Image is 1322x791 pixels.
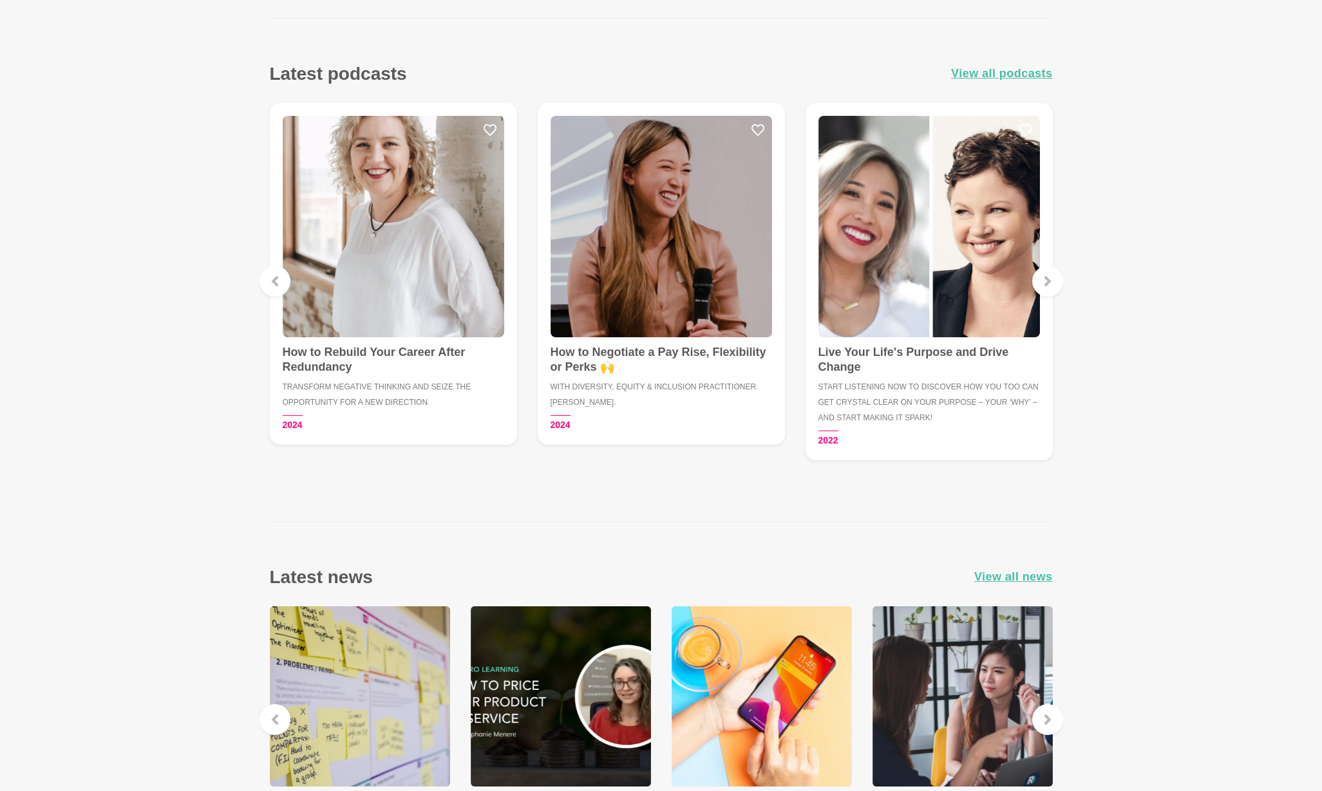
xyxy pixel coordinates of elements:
img: Live Your Life's Purpose and Drive Change [818,116,1040,337]
h5: Transform negative thinking and seize the opportunity for a new direction [283,379,504,410]
a: View all news [974,568,1053,586]
a: How to Negotiate a Pay Rise, Flexibility or Perks 🙌How to Negotiate a Pay Rise, Flexibility or Pe... [538,103,785,445]
a: View all podcasts [951,64,1052,83]
img: What TRULY motivates us to achieve our goals? [270,606,450,786]
img: How to Price Your Product or Service [471,606,651,786]
img: How to Negotiate a Pay Rise, Flexibility or Perks 🙌 [551,116,772,337]
img: I don’t know where to start… Help me find a mentor! [873,606,1053,786]
time: 2024 [283,415,303,432]
h4: How to Rebuild Your Career After Redundancy [283,345,504,374]
h4: Live Your Life's Purpose and Drive Change [818,345,1040,374]
a: How to Rebuild Your Career After RedundancyHow to Rebuild Your Career After RedundancyTransform n... [270,103,517,445]
h3: Latest podcasts [270,62,407,85]
h3: Latest news [270,566,373,588]
a: Live Your Life's Purpose and Drive ChangeLive Your Life's Purpose and Drive ChangeStart listening... [806,103,1053,460]
img: How to Rebuild Your Career After Redundancy [283,116,504,337]
h5: Start listening now to discover how you too can get crystal clear on your purpose – your ‘why’ – ... [818,379,1040,425]
time: 2022 [818,431,838,447]
img: Member Profile Template [672,606,852,786]
time: 2024 [551,415,571,432]
h5: With Diversity, Equity & Inclusion Practitioner [PERSON_NAME]. [551,379,772,410]
h4: How to Negotiate a Pay Rise, Flexibility or Perks 🙌 [551,345,772,374]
